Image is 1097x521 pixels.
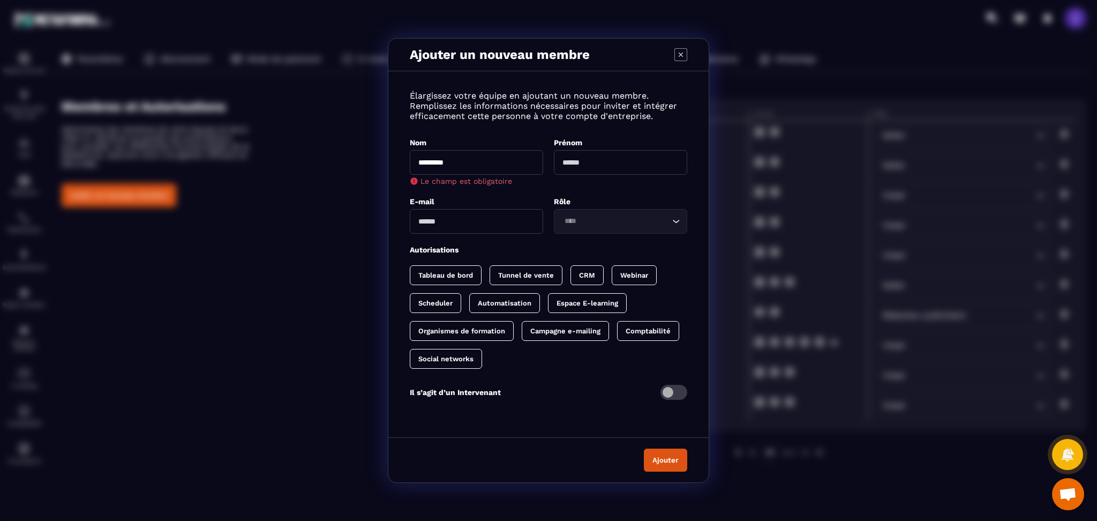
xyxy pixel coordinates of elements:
[644,449,687,472] button: Ajouter
[530,327,600,335] p: Campagne e-mailing
[620,271,648,279] p: Webinar
[410,138,426,147] label: Nom
[554,209,687,234] div: Search for option
[554,138,582,147] label: Prénom
[557,299,618,307] p: Espace E-learning
[498,271,554,279] p: Tunnel de vente
[410,245,459,254] label: Autorisations
[418,271,473,279] p: Tableau de bord
[410,197,434,206] label: E-mail
[554,197,570,206] label: Rôle
[418,327,505,335] p: Organismes de formation
[561,215,670,227] input: Search for option
[626,327,671,335] p: Comptabilité
[410,91,687,121] p: Élargissez votre équipe en ajoutant un nouveau membre. Remplissez les informations nécessaires po...
[478,299,531,307] p: Automatisation
[420,177,512,185] span: Le champ est obligatoire
[418,355,474,363] p: Social networks
[579,271,595,279] p: CRM
[410,388,501,397] p: Il s’agit d’un Intervenant
[418,299,453,307] p: Scheduler
[1052,478,1084,510] div: Ouvrir le chat
[410,47,590,62] p: Ajouter un nouveau membre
